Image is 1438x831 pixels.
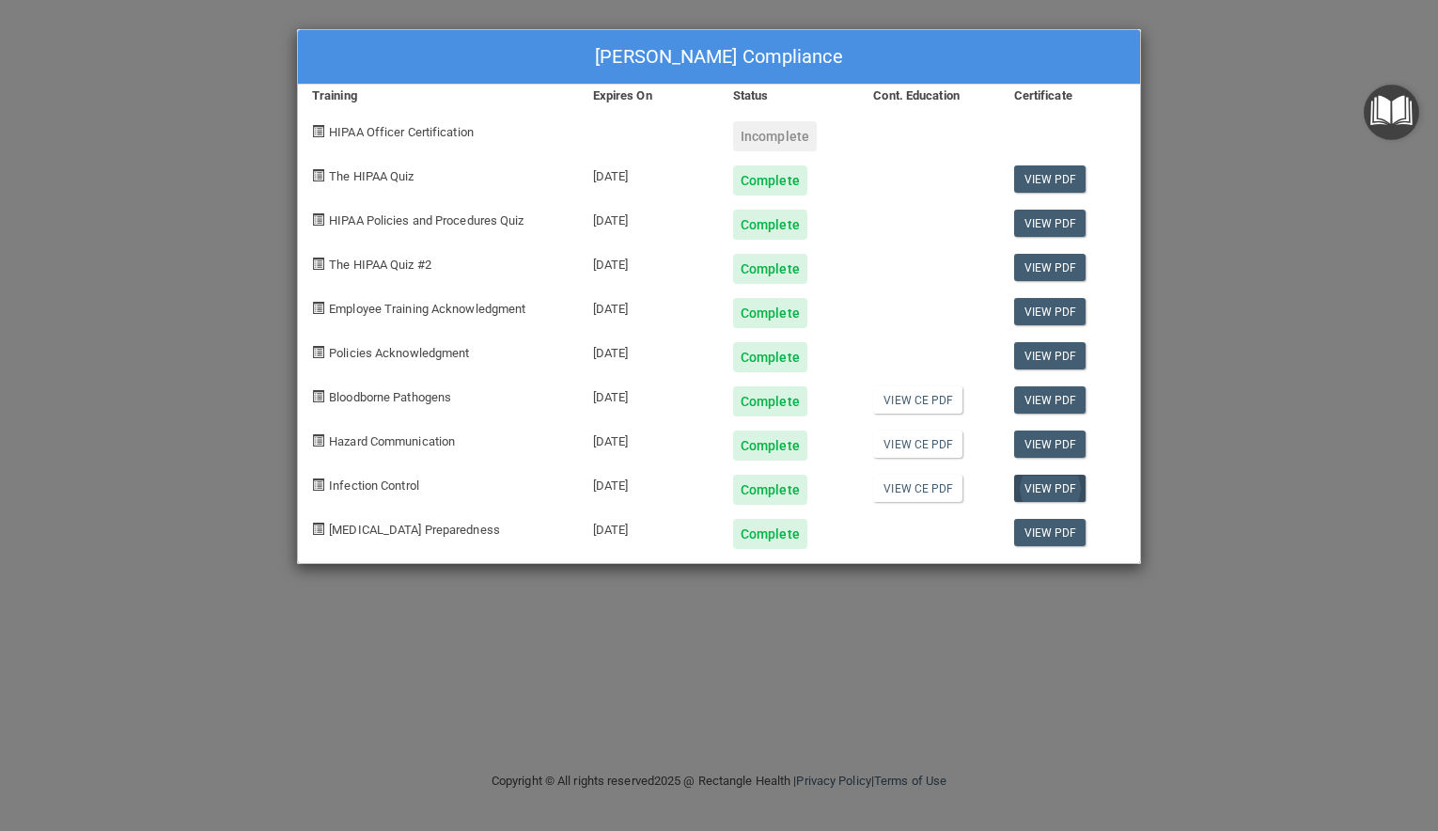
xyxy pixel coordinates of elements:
[733,165,807,196] div: Complete
[1014,342,1086,369] a: View PDF
[329,390,451,404] span: Bloodborne Pathogens
[719,85,859,107] div: Status
[1014,210,1086,237] a: View PDF
[733,298,807,328] div: Complete
[1014,519,1086,546] a: View PDF
[1014,165,1086,193] a: View PDF
[579,151,719,196] div: [DATE]
[733,254,807,284] div: Complete
[329,434,455,448] span: Hazard Communication
[873,431,962,458] a: View CE PDF
[579,85,719,107] div: Expires On
[1014,475,1086,502] a: View PDF
[733,519,807,549] div: Complete
[329,258,431,272] span: The HIPAA Quiz #2
[873,386,962,414] a: View CE PDF
[579,505,719,549] div: [DATE]
[873,475,962,502] a: View CE PDF
[579,284,719,328] div: [DATE]
[733,121,817,151] div: Incomplete
[1014,386,1086,414] a: View PDF
[579,196,719,240] div: [DATE]
[1014,298,1086,325] a: View PDF
[329,346,469,360] span: Policies Acknowledgment
[329,125,474,139] span: HIPAA Officer Certification
[859,85,999,107] div: Cont. Education
[579,240,719,284] div: [DATE]
[1364,85,1419,140] button: Open Resource Center
[733,342,807,372] div: Complete
[579,416,719,461] div: [DATE]
[733,431,807,461] div: Complete
[329,169,414,183] span: The HIPAA Quiz
[579,328,719,372] div: [DATE]
[329,302,525,316] span: Employee Training Acknowledgment
[329,478,419,493] span: Infection Control
[298,30,1140,85] div: [PERSON_NAME] Compliance
[329,523,500,537] span: [MEDICAL_DATA] Preparedness
[579,461,719,505] div: [DATE]
[298,85,579,107] div: Training
[733,386,807,416] div: Complete
[1014,431,1086,458] a: View PDF
[1014,254,1086,281] a: View PDF
[733,475,807,505] div: Complete
[579,372,719,416] div: [DATE]
[329,213,524,227] span: HIPAA Policies and Procedures Quiz
[1000,85,1140,107] div: Certificate
[733,210,807,240] div: Complete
